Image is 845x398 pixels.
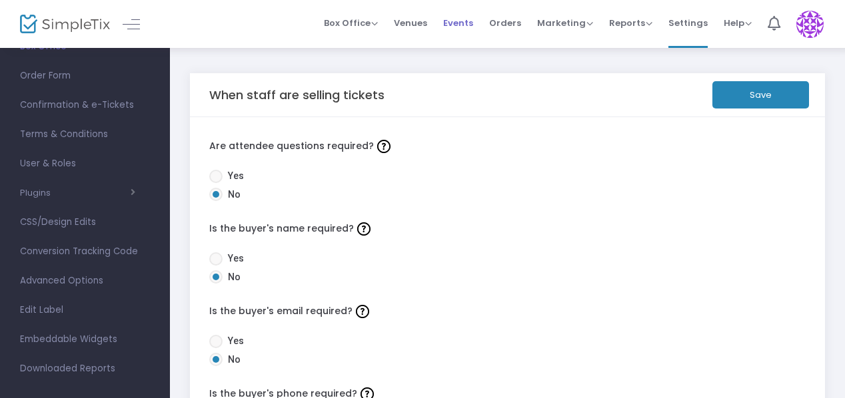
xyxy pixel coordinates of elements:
[443,6,473,40] span: Events
[223,353,241,367] span: No
[537,17,593,29] span: Marketing
[20,126,150,143] span: Terms & Conditions
[20,243,150,260] span: Conversion Tracking Code
[20,97,150,114] span: Confirmation & e-Tickets
[724,17,752,29] span: Help
[223,334,244,348] span: Yes
[20,301,150,319] span: Edit Label
[223,169,244,183] span: Yes
[20,360,150,377] span: Downloaded Reports
[489,6,521,40] span: Orders
[357,222,371,236] img: question-mark
[223,252,244,266] span: Yes
[377,140,391,153] img: question-mark
[668,6,708,40] span: Settings
[394,6,427,40] span: Venues
[609,17,652,29] span: Reports
[20,155,150,172] span: User & Roles
[209,301,806,321] label: Is the buyer's email required?
[20,272,150,290] span: Advanced Options
[324,17,378,29] span: Box Office
[20,188,135,198] button: Plugins
[223,188,241,202] span: No
[209,136,806,156] label: Are attendee questions required?
[209,88,385,102] h5: When staff are selling tickets
[712,81,809,108] button: Save
[20,331,150,348] span: Embeddable Widgets
[20,214,150,231] span: CSS/Design Edits
[20,67,150,85] span: Order Form
[223,270,241,284] span: No
[209,219,806,239] label: Is the buyer's name required?
[356,305,369,318] img: question-mark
